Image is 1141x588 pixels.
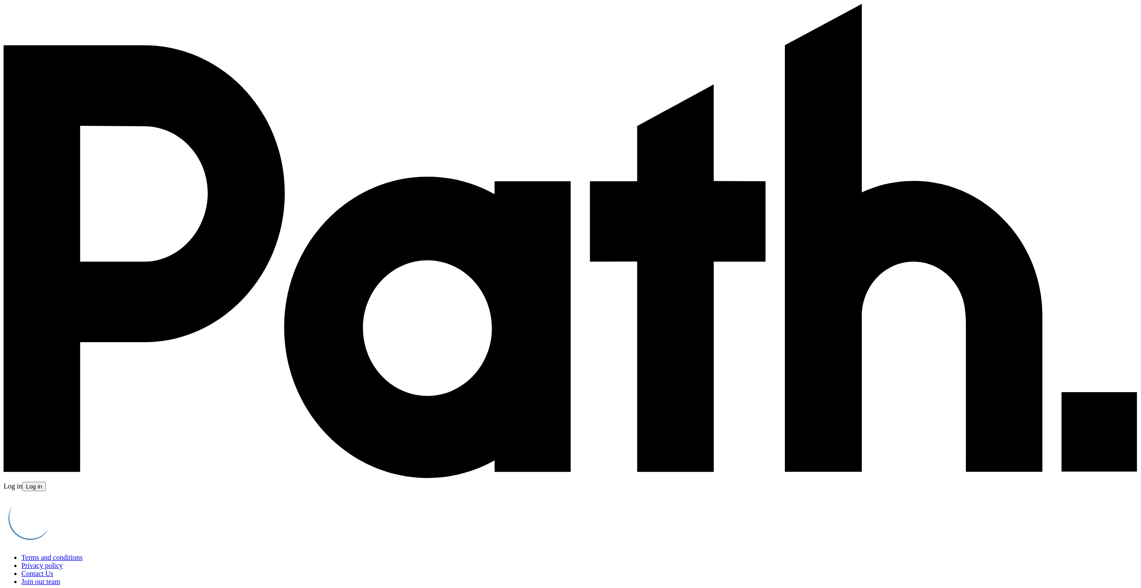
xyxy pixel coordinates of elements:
a: Privacy policy [21,562,63,569]
a: Log in [4,482,22,490]
button: Log in [22,482,45,491]
a: Join our team [21,578,60,585]
a: Terms and conditions [21,554,83,561]
a: Contact Us [21,570,53,577]
span: Log in [26,483,42,490]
